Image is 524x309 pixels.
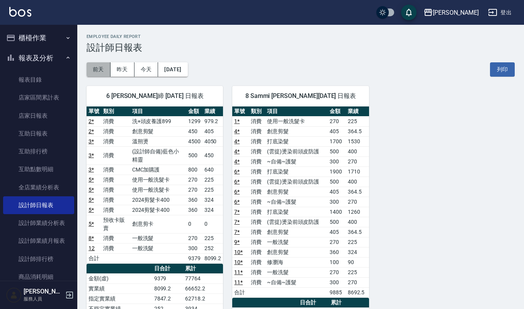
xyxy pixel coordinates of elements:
[202,136,223,146] td: 4050
[202,243,223,253] td: 252
[158,62,187,77] button: [DATE]
[202,126,223,136] td: 405
[249,257,265,267] td: 消費
[130,126,186,136] td: 創意剪髮
[346,227,369,237] td: 364.5
[3,250,74,268] a: 設計師排行榜
[186,243,202,253] td: 300
[346,187,369,197] td: 364.5
[328,156,346,167] td: 300
[130,215,186,233] td: 創意剪卡
[101,233,130,243] td: 消費
[346,237,369,247] td: 225
[202,185,223,195] td: 225
[232,106,248,117] th: 單號
[202,205,223,215] td: 324
[101,215,130,233] td: 預收卡販賣
[249,126,265,136] td: 消費
[87,273,152,283] td: 金額(虛)
[401,5,417,20] button: save
[249,187,265,197] td: 消費
[249,237,265,247] td: 消費
[265,126,328,136] td: 創意剪髮
[186,233,202,243] td: 270
[328,207,346,217] td: 1400
[101,185,130,195] td: 消費
[3,125,74,142] a: 互助日報表
[346,136,369,146] td: 1530
[328,126,346,136] td: 405
[130,106,186,117] th: 項目
[328,197,346,207] td: 300
[346,116,369,126] td: 225
[3,232,74,250] a: 設計師業績月報表
[202,195,223,205] td: 324
[202,165,223,175] td: 640
[87,253,101,263] td: 合計
[101,243,130,253] td: 消費
[87,106,223,264] table: a dense table
[265,237,328,247] td: 一般洗髮
[485,5,515,20] button: 登出
[87,34,515,39] h2: Employee Daily Report
[346,167,369,177] td: 1710
[101,136,130,146] td: 消費
[433,8,479,17] div: [PERSON_NAME]
[96,92,214,100] span: 6 [PERSON_NAME]締 [DATE] 日報表
[242,92,359,100] span: 8 Sammi [PERSON_NAME][DATE] 日報表
[130,195,186,205] td: 2024剪髮卡400
[183,294,223,304] td: 62718.2
[249,146,265,156] td: 消費
[346,207,369,217] td: 1260
[183,273,223,283] td: 77764
[249,217,265,227] td: 消費
[24,288,63,295] h5: [PERSON_NAME]
[346,106,369,117] th: 業績
[101,165,130,175] td: 消費
[3,196,74,214] a: 設計師日報表
[265,227,328,237] td: 創意剪髮
[265,136,328,146] td: 打底染髮
[186,165,202,175] td: 800
[328,177,346,187] td: 500
[346,146,369,156] td: 400
[329,298,369,308] th: 累計
[6,287,22,303] img: Person
[328,247,346,257] td: 360
[249,167,265,177] td: 消費
[134,62,158,77] button: 今天
[186,253,202,263] td: 9379
[490,62,515,77] button: 列印
[265,146,328,156] td: (雲提)燙染前頭皮防護
[265,167,328,177] td: 打底染髮
[420,5,482,21] button: [PERSON_NAME]
[3,179,74,196] a: 全店業績分析表
[328,287,346,297] td: 9885
[265,156,328,167] td: ~自備~護髮
[249,207,265,217] td: 消費
[101,116,130,126] td: 消費
[202,116,223,126] td: 979.2
[3,107,74,125] a: 店家日報表
[9,7,31,17] img: Logo
[101,106,130,117] th: 類別
[111,62,134,77] button: 昨天
[232,287,248,297] td: 合計
[265,277,328,287] td: ~自備~護髮
[87,42,515,53] h3: 設計師日報表
[87,294,152,304] td: 指定實業績
[328,167,346,177] td: 1900
[186,126,202,136] td: 450
[265,217,328,227] td: (雲提)燙染前頭皮防護
[249,227,265,237] td: 消費
[3,48,74,68] button: 報表及分析
[183,264,223,274] th: 累計
[202,106,223,117] th: 業績
[249,267,265,277] td: 消費
[328,227,346,237] td: 405
[249,136,265,146] td: 消費
[328,217,346,227] td: 500
[186,205,202,215] td: 360
[87,283,152,294] td: 實業績
[3,28,74,48] button: 櫃檯作業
